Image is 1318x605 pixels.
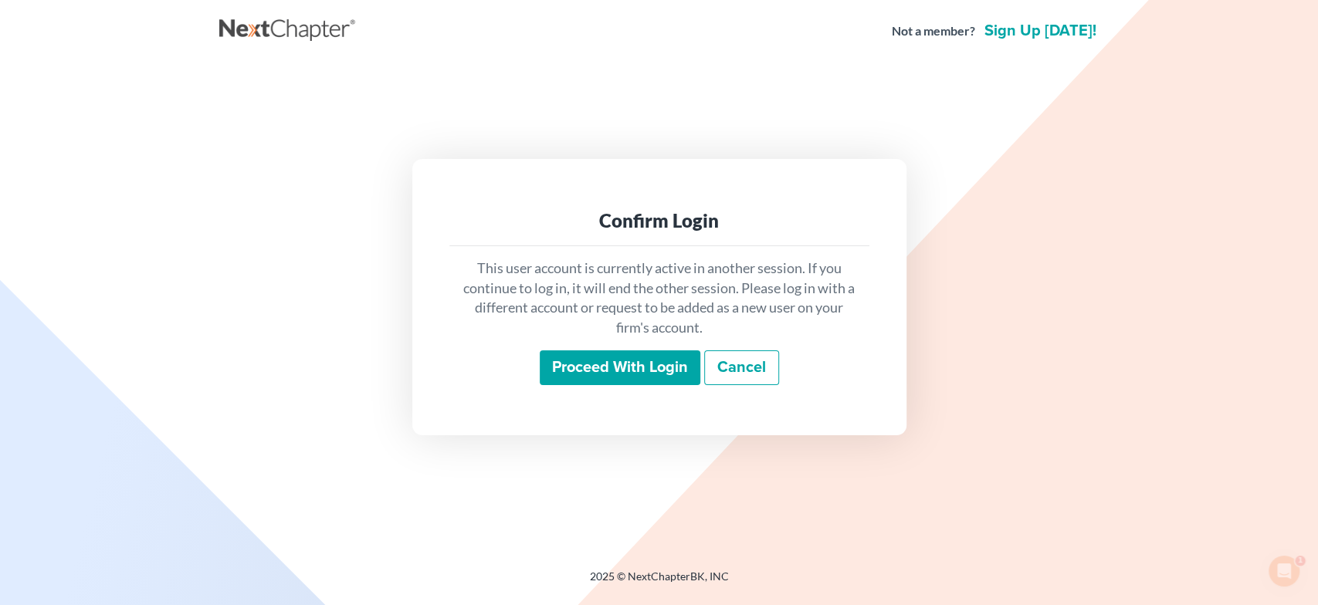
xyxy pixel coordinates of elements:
p: This user account is currently active in another session. If you continue to log in, it will end ... [462,259,857,338]
a: Sign up [DATE]! [981,23,1099,39]
div: 2025 © NextChapterBK, INC [219,569,1099,597]
span: 1 [1297,553,1310,565]
input: Proceed with login [540,350,700,386]
iframe: Intercom live chat [1265,553,1303,590]
div: Confirm Login [462,208,857,233]
strong: Not a member? [892,22,975,40]
a: Cancel [704,350,779,386]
